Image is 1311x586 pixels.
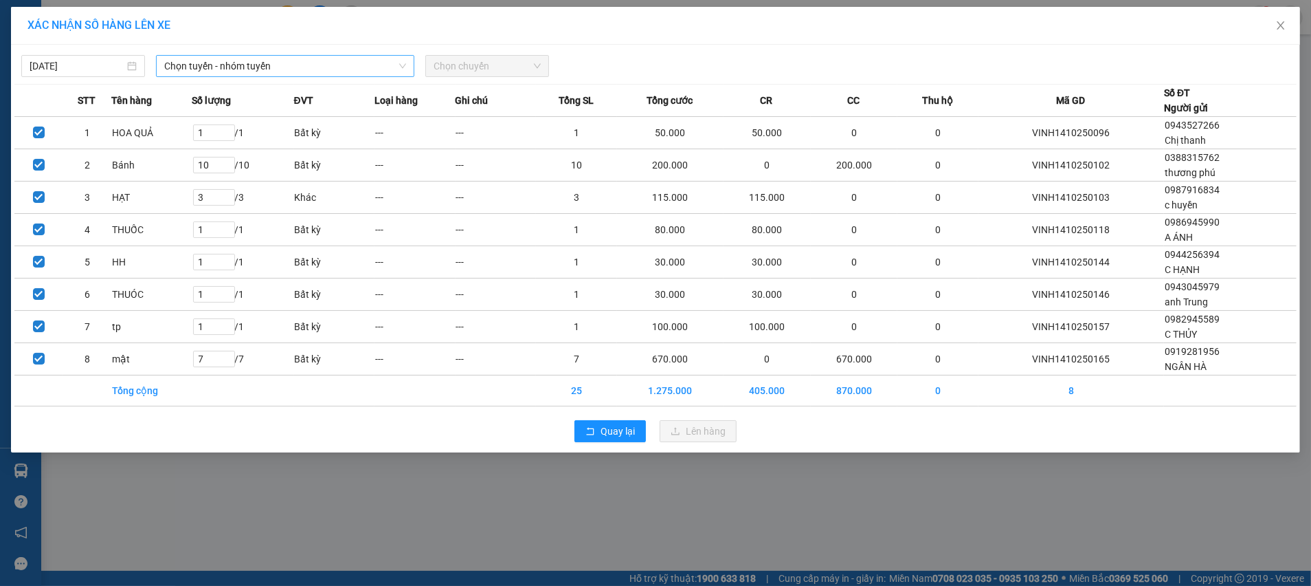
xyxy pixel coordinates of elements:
span: 0986945990 [1165,217,1220,228]
td: 100.000 [617,311,724,343]
td: 3 [63,182,112,214]
span: 0982945589 [1165,314,1220,325]
span: rollback [585,426,595,437]
span: C HẠNH [1165,264,1200,275]
td: 115.000 [724,182,811,214]
td: VINH1410250102 [978,149,1164,182]
td: 7 [536,343,617,376]
td: 0 [897,182,978,214]
td: 1 [536,246,617,279]
td: Tổng cộng [111,376,192,406]
td: / 10 [192,149,294,182]
td: Bánh [111,149,192,182]
td: 80.000 [617,214,724,246]
td: --- [374,311,456,343]
td: 30.000 [617,246,724,279]
td: VINH1410250157 [978,311,1164,343]
td: Khác [294,182,375,214]
td: --- [456,343,537,376]
td: 1 [536,311,617,343]
td: VINH1410250118 [978,214,1164,246]
td: 25 [536,376,617,406]
td: / 1 [192,117,294,149]
span: C THỦY [1165,329,1197,340]
td: HẠT [111,182,192,214]
td: / 1 [192,246,294,279]
td: VINH1410250165 [978,343,1164,376]
td: --- [374,246,456,279]
td: 5 [63,246,112,279]
span: Chọn tuyến - nhóm tuyến [164,56,406,76]
td: Bất kỳ [294,117,375,149]
td: VINH1410250096 [978,117,1164,149]
td: 8 [978,376,1164,406]
td: Bất kỳ [294,214,375,246]
td: 0 [897,214,978,246]
td: 405.000 [724,376,811,406]
td: 0 [897,343,978,376]
td: Bất kỳ [294,149,375,182]
td: --- [374,117,456,149]
td: 0 [897,311,978,343]
td: --- [456,117,537,149]
td: / 1 [192,311,294,343]
td: 0 [897,279,978,311]
span: Quay lại [601,424,635,439]
td: 0 [897,246,978,279]
td: 200.000 [811,149,898,182]
span: Mã GD [1057,93,1086,108]
span: 0388315762 [1165,152,1220,163]
td: 0 [811,117,898,149]
td: 0 [811,246,898,279]
td: THUỐC [111,214,192,246]
td: --- [456,149,537,182]
span: anh Trung [1165,296,1208,307]
td: 80.000 [724,214,811,246]
span: 0919281956 [1165,346,1220,357]
span: 0944256394 [1165,249,1220,260]
input: 14/10/2025 [30,58,124,74]
td: 0 [811,182,898,214]
td: 1 [63,117,112,149]
span: 0943045979 [1165,281,1220,292]
td: 50.000 [617,117,724,149]
td: --- [374,214,456,246]
td: 200.000 [617,149,724,182]
td: 0 [897,149,978,182]
td: 670.000 [617,343,724,376]
div: Số ĐT Người gửi [1164,85,1208,116]
span: Số lượng [192,93,232,108]
td: 1 [536,279,617,311]
span: c huyền [1165,199,1198,210]
span: XÁC NHẬN SỐ HÀNG LÊN XE [27,19,170,32]
span: CR [761,93,773,108]
span: 0987916834 [1165,184,1220,195]
td: HH [111,246,192,279]
td: 30.000 [724,246,811,279]
td: 1 [536,214,617,246]
span: Tổng cước [647,93,693,108]
td: Bất kỳ [294,311,375,343]
td: 7 [63,311,112,343]
td: --- [456,279,537,311]
td: 0 [724,149,811,182]
td: 1.275.000 [617,376,724,406]
td: 115.000 [617,182,724,214]
td: 870.000 [811,376,898,406]
span: A ÁNH [1165,232,1193,243]
td: 8 [63,343,112,376]
span: Ghi chú [456,93,489,108]
td: 4 [63,214,112,246]
button: rollbackQuay lại [574,420,646,442]
td: --- [456,182,537,214]
td: --- [374,149,456,182]
td: mật [111,343,192,376]
td: Bất kỳ [294,279,375,311]
td: VINH1410250103 [978,182,1164,214]
td: Bất kỳ [294,343,375,376]
td: tp [111,311,192,343]
button: Close [1262,7,1300,45]
span: Tên hàng [111,93,152,108]
td: 10 [536,149,617,182]
td: Bất kỳ [294,246,375,279]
